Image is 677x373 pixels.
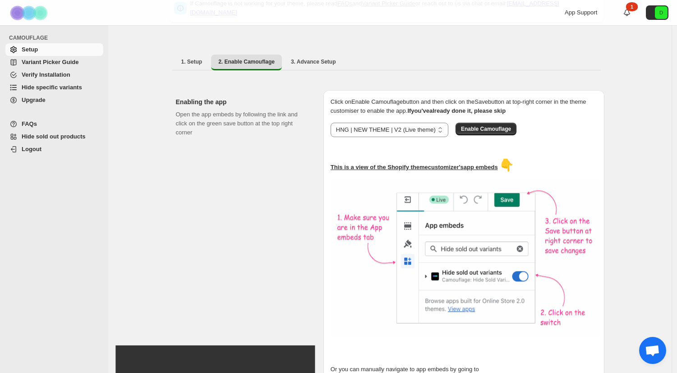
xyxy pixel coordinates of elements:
[218,58,275,65] span: 2. Enable Camouflage
[331,164,498,170] u: This is a view of the Shopify theme customizer's app embeds
[5,143,103,156] a: Logout
[331,179,601,337] img: camouflage-enable
[22,46,38,53] span: Setup
[626,2,638,11] div: 1
[181,58,203,65] span: 1. Setup
[5,81,103,94] a: Hide specific variants
[22,120,37,127] span: FAQs
[22,133,86,140] span: Hide sold out products
[9,34,104,41] span: CAMOUFLAGE
[5,118,103,130] a: FAQs
[331,97,597,115] p: Click on Enable Camouflage button and then click on the Save button at top-right corner in the th...
[565,9,597,16] span: App Support
[407,107,506,114] b: If you've already done it, please skip
[7,0,52,25] img: Camouflage
[639,337,666,364] div: Open chat
[5,43,103,56] a: Setup
[646,5,668,20] button: Avatar with initials D
[291,58,336,65] span: 3. Advance Setup
[22,71,70,78] span: Verify Installation
[5,56,103,69] a: Variant Picker Guide
[22,59,78,65] span: Variant Picker Guide
[5,69,103,81] a: Verify Installation
[5,94,103,106] a: Upgrade
[22,84,82,91] span: Hide specific variants
[5,130,103,143] a: Hide sold out products
[176,97,309,106] h2: Enabling the app
[22,146,41,152] span: Logout
[655,6,668,19] span: Avatar with initials D
[499,158,514,172] span: 👇
[659,10,663,15] text: D
[461,125,511,133] span: Enable Camouflage
[22,97,46,103] span: Upgrade
[456,125,516,132] a: Enable Camouflage
[622,8,631,17] a: 1
[456,123,516,135] button: Enable Camouflage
